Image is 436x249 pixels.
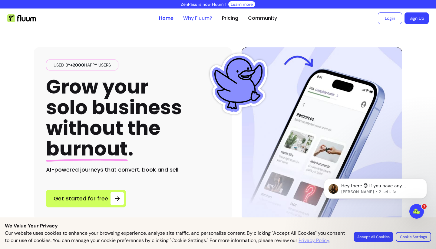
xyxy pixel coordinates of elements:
a: Privacy Policy [299,237,329,244]
a: Sign Up [405,12,429,24]
span: burnout [46,135,128,162]
iframe: Intercom notifications messaggio [315,166,436,233]
span: Get Started for free [54,194,108,203]
img: Hero [242,47,402,220]
p: Our website uses cookies to enhance your browsing experience, analyze site traffic, and personali... [5,230,346,244]
a: Login [378,12,402,24]
span: Used by happy users [51,62,113,68]
h1: Grow your solo business without the . [46,77,182,159]
p: We Value Your Privacy [5,222,431,230]
img: Fluum Logo [7,14,36,22]
a: Community [248,15,277,22]
button: Cookie Settings [396,232,431,242]
span: +2000 [70,62,84,68]
span: 1 [422,204,427,209]
p: ZenPass is now Fluum ! [181,1,226,7]
a: Learn more [231,1,253,7]
button: Accept All Cookies [354,232,393,242]
a: Get Started for free [46,190,126,207]
a: Why Fluum? [183,15,212,22]
a: Pricing [222,15,238,22]
a: Home [159,15,173,22]
iframe: Intercom live chat [409,204,424,219]
h2: AI-powered journeys that convert, book and sell. [46,165,220,174]
img: Fluum Duck sticker [208,53,269,114]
